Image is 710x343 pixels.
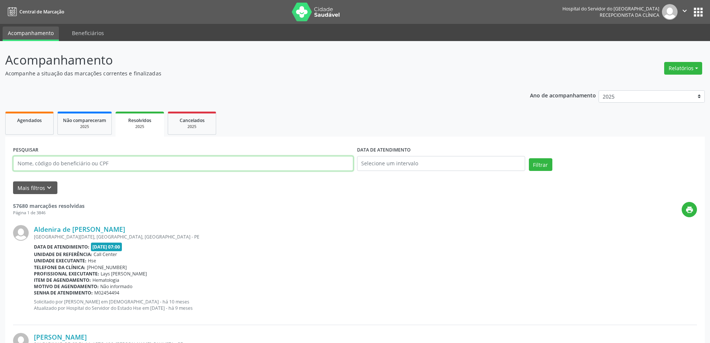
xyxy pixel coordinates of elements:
[13,210,85,216] div: Página 1 de 3846
[13,181,57,194] button: Mais filtroskeyboard_arrow_down
[101,271,147,277] span: Lays [PERSON_NAME]
[94,290,119,296] span: M02454494
[5,51,495,69] p: Acompanhamento
[357,144,411,156] label: DATA DE ATENDIMENTO
[34,244,89,250] b: Data de atendimento:
[173,124,211,130] div: 2025
[692,6,705,19] button: apps
[529,158,552,171] button: Filtrar
[17,117,42,124] span: Agendados
[357,156,525,171] input: Selecione um intervalo
[45,184,53,192] i: keyboard_arrow_down
[128,117,151,124] span: Resolvidos
[685,206,694,214] i: print
[63,117,106,124] span: Não compareceram
[34,225,125,233] a: Aldenira de [PERSON_NAME]
[91,243,122,251] span: [DATE] 07:00
[19,9,64,15] span: Central de Marcação
[121,124,159,130] div: 2025
[34,234,697,240] div: [GEOGRAPHIC_DATA][DATE], [GEOGRAPHIC_DATA], [GEOGRAPHIC_DATA] - PE
[34,264,85,271] b: Telefone da clínica:
[100,283,132,290] span: Não informado
[34,299,697,311] p: Solicitado por [PERSON_NAME] em [DEMOGRAPHIC_DATA] - há 10 meses Atualizado por Hospital do Servi...
[682,202,697,217] button: print
[664,62,702,75] button: Relatórios
[34,277,91,283] b: Item de agendamento:
[13,144,38,156] label: PESQUISAR
[662,4,678,20] img: img
[678,4,692,20] button: 
[34,283,99,290] b: Motivo de agendamento:
[681,7,689,15] i: 
[5,69,495,77] p: Acompanhe a situação das marcações correntes e finalizadas
[13,225,29,241] img: img
[34,271,99,277] b: Profissional executante:
[5,6,64,18] a: Central de Marcação
[63,124,106,130] div: 2025
[67,26,109,40] a: Beneficiários
[87,264,127,271] span: [PHONE_NUMBER]
[34,333,87,341] a: [PERSON_NAME]
[530,90,596,100] p: Ano de acompanhamento
[562,6,659,12] div: Hospital do Servidor do [GEOGRAPHIC_DATA]
[600,12,659,18] span: Recepcionista da clínica
[92,277,119,283] span: Hematologia
[34,251,92,258] b: Unidade de referência:
[34,290,93,296] b: Senha de atendimento:
[13,202,85,209] strong: 57680 marcações resolvidas
[3,26,59,41] a: Acompanhamento
[94,251,117,258] span: Call Center
[34,258,86,264] b: Unidade executante:
[180,117,205,124] span: Cancelados
[13,156,353,171] input: Nome, código do beneficiário ou CPF
[88,258,96,264] span: Hse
